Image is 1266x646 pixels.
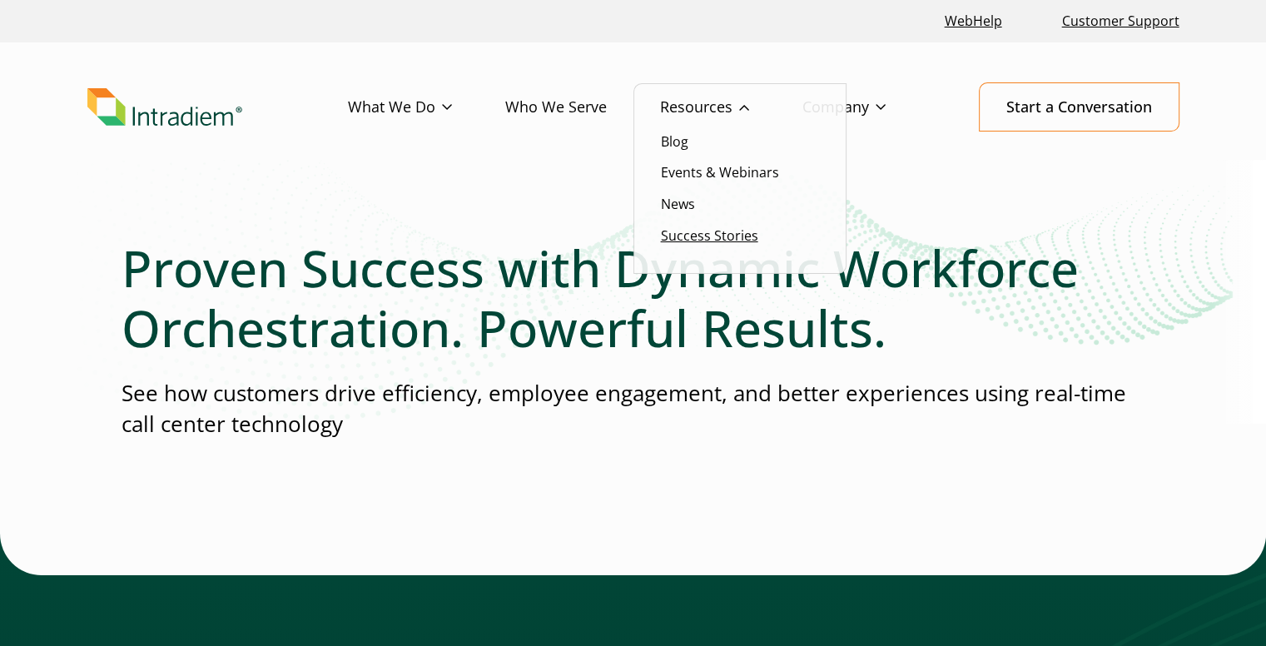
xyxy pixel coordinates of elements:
a: Customer Support [1055,3,1186,39]
a: Link to homepage of Intradiem [87,88,348,127]
h1: Proven Success with Dynamic Workforce Orchestration. Powerful Results. [122,238,1145,358]
a: Start a Conversation [979,82,1179,132]
a: Link opens in a new window [938,3,1009,39]
a: Events & Webinars [661,163,779,181]
a: Success Stories [661,226,758,245]
a: News [661,195,695,213]
a: Blog [661,132,688,151]
a: Who We Serve [505,83,660,132]
a: Company [802,83,939,132]
img: Intradiem [87,88,242,127]
p: See how customers drive efficiency, employee engagement, and better experiences using real-time c... [122,378,1145,440]
a: Resources [660,83,802,132]
a: What We Do [348,83,505,132]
